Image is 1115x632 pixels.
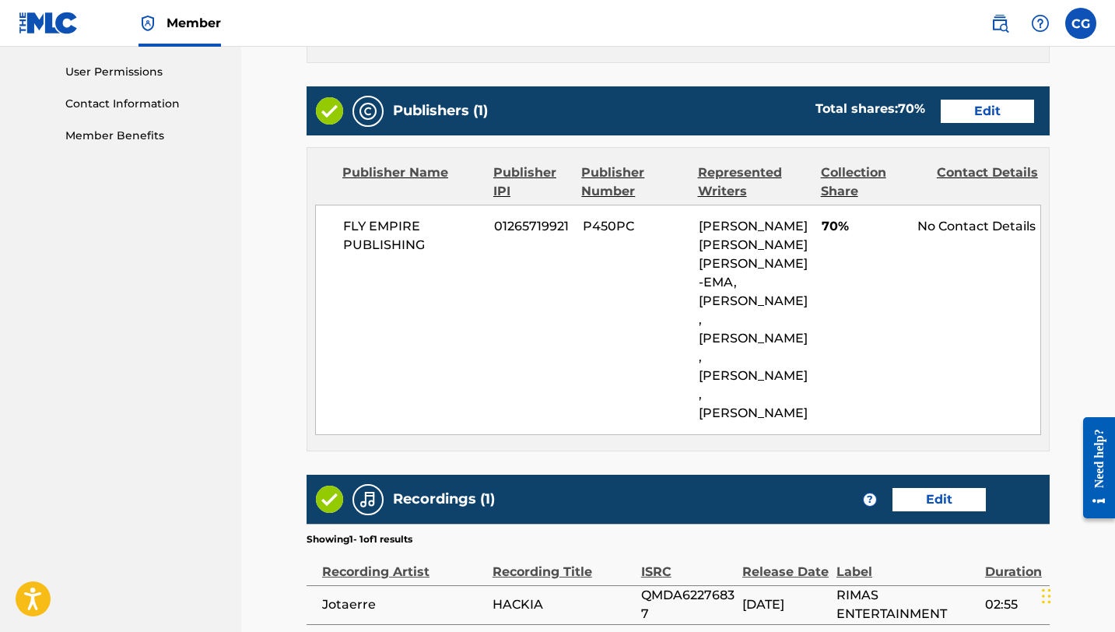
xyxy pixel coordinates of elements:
[393,102,488,120] h5: Publishers (1)
[941,100,1034,123] a: Edit
[815,100,925,118] div: Total shares:
[1031,14,1050,33] img: help
[742,546,829,581] div: Release Date
[864,493,876,506] span: ?
[985,595,1042,614] span: 02:55
[581,163,685,201] div: Publisher Number
[985,546,1042,581] div: Duration
[167,14,221,32] span: Member
[898,101,925,116] span: 70 %
[359,490,377,509] img: Recordings
[316,486,343,513] img: Valid
[65,128,223,144] a: Member Benefits
[493,163,570,201] div: Publisher IPI
[641,586,735,623] span: QMDA62276837
[583,217,687,236] span: P450PC
[494,217,571,236] span: 01265719921
[316,97,343,125] img: Valid
[1042,573,1051,620] div: Drag
[699,219,808,420] span: [PERSON_NAME] [PERSON_NAME] [PERSON_NAME]-EMA, [PERSON_NAME], [PERSON_NAME], [PERSON_NAME], [PERS...
[307,532,412,546] p: Showing 1 - 1 of 1 results
[917,217,1040,236] div: No Contact Details
[138,14,157,33] img: Top Rightsholder
[65,64,223,80] a: User Permissions
[836,586,977,623] span: RIMAS ENTERTAINMENT
[343,217,482,255] span: FLY EMPIRE PUBLISHING
[822,217,906,236] span: 70%
[19,12,79,34] img: MLC Logo
[322,595,485,614] span: Jotaerre
[1065,8,1096,39] div: User Menu
[393,490,495,508] h5: Recordings (1)
[984,8,1015,39] a: Public Search
[1071,405,1115,530] iframe: Resource Center
[1025,8,1056,39] div: Help
[342,163,482,201] div: Publisher Name
[65,96,223,112] a: Contact Information
[742,595,829,614] span: [DATE]
[641,546,735,581] div: ISRC
[698,163,809,201] div: Represented Writers
[1037,557,1115,632] iframe: Chat Widget
[322,546,485,581] div: Recording Artist
[493,595,633,614] span: HACKIA
[821,163,925,201] div: Collection Share
[836,546,977,581] div: Label
[892,488,986,511] a: Edit
[359,102,377,121] img: Publishers
[991,14,1009,33] img: search
[493,546,633,581] div: Recording Title
[937,163,1041,201] div: Contact Details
